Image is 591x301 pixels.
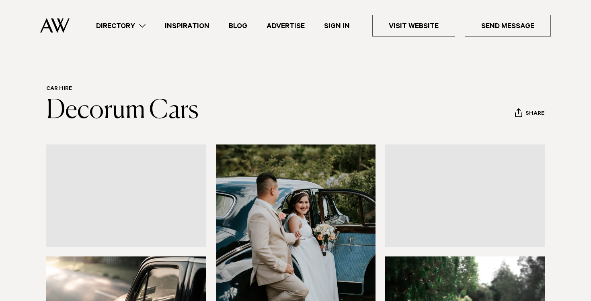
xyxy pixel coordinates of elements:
a: Directory [86,20,155,31]
a: Visit Website [372,15,455,37]
span: Share [525,110,544,118]
a: Send Message [465,15,551,37]
a: Car Hire [46,86,72,92]
a: Sign In [314,20,359,31]
img: Auckland Weddings Logo [40,18,70,33]
a: Blog [219,20,257,31]
a: Decorum Cars [46,98,199,124]
button: Share [515,108,545,120]
a: Advertise [257,20,314,31]
a: Inspiration [155,20,219,31]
